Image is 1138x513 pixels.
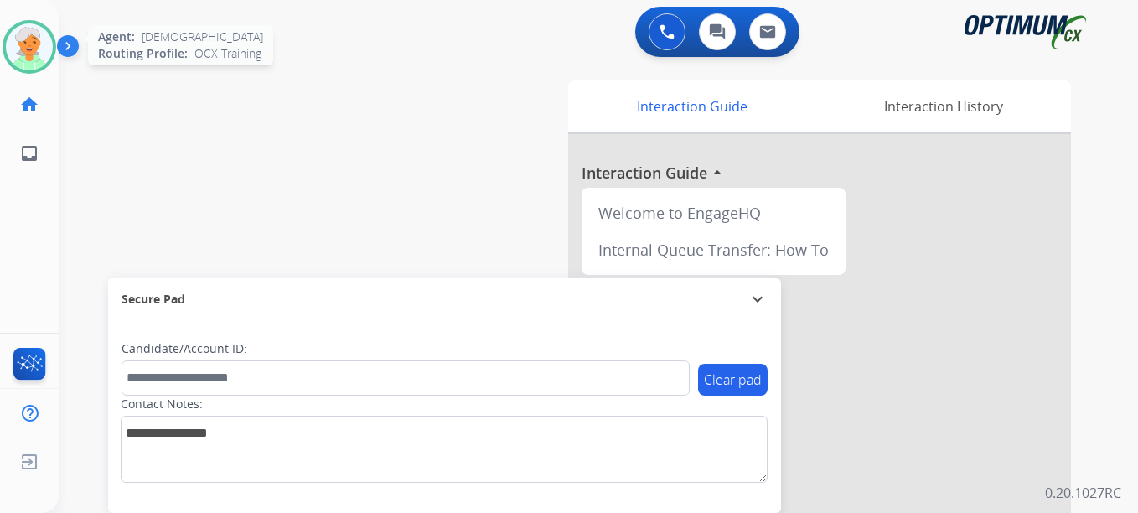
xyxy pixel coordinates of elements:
[588,194,839,231] div: Welcome to EngageHQ
[568,80,815,132] div: Interaction Guide
[1045,483,1121,503] p: 0.20.1027RC
[194,45,261,62] span: OCX Training
[815,80,1071,132] div: Interaction History
[698,364,768,396] button: Clear pad
[98,28,135,45] span: Agent:
[122,291,185,308] span: Secure Pad
[142,28,263,45] span: [DEMOGRAPHIC_DATA]
[747,289,768,309] mat-icon: expand_more
[19,95,39,115] mat-icon: home
[6,23,53,70] img: avatar
[122,340,247,357] label: Candidate/Account ID:
[121,396,203,412] label: Contact Notes:
[98,45,188,62] span: Routing Profile:
[588,231,839,268] div: Internal Queue Transfer: How To
[19,143,39,163] mat-icon: inbox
